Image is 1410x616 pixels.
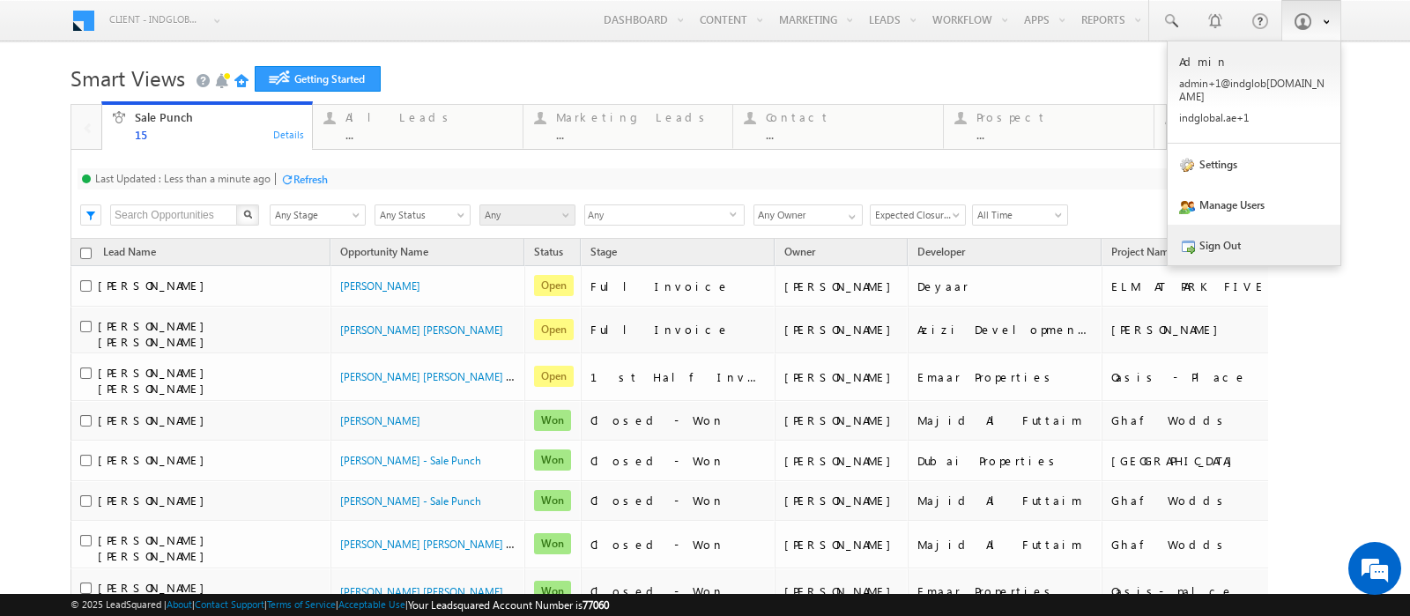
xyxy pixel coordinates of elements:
[243,210,252,219] img: Search
[98,493,213,508] span: [PERSON_NAME]
[766,128,932,141] div: ...
[479,204,575,226] a: Any
[917,453,1094,469] div: Dubai Properties
[590,412,767,428] div: Closed - Won
[293,173,328,186] div: Refresh
[98,412,213,427] span: [PERSON_NAME]
[972,204,1068,226] a: All Time
[556,128,723,141] div: ...
[1111,278,1287,294] div: ELM AT PARK FIVE B
[917,583,1094,599] div: Emaar Properties
[917,245,965,258] span: Developer
[1111,412,1287,428] div: Ghaf Wodds
[590,537,767,553] div: Closed - Won
[195,598,264,610] a: Contact Support
[98,318,213,349] span: [PERSON_NAME] [PERSON_NAME]
[534,275,574,296] span: Open
[732,105,944,149] a: Contact...
[1102,242,1184,265] a: Project Name
[80,248,92,259] input: Check all records
[1168,225,1340,265] a: Sign Out
[534,410,571,431] span: Won
[94,242,165,265] span: Lead Name
[556,110,723,124] div: Marketing Leads
[98,580,213,611] span: [PERSON_NAME] [PERSON_NAME]
[345,128,512,141] div: ...
[1168,144,1340,184] a: Settings
[839,205,861,223] a: Show All Items
[871,207,960,223] span: Expected Closure Date
[590,369,767,385] div: 1st Half Invoice
[730,210,744,218] span: select
[534,366,574,387] span: Open
[523,105,734,149] a: Marketing Leads...
[1111,245,1175,258] span: Project Name
[240,482,320,506] em: Start Chat
[1111,583,1287,599] div: Oasis- palce
[375,204,471,226] a: Any Status
[525,242,572,265] a: Status
[135,110,301,124] div: Sale Punch
[1168,41,1340,144] a: Admin admin+1@indglob[DOMAIN_NAME] indglobal.ae+1
[590,493,767,508] div: Closed - Won
[331,242,437,265] a: Opportunity Name
[270,204,366,226] a: Any Stage
[1179,54,1329,69] p: Admin
[98,452,213,467] span: [PERSON_NAME]
[1111,537,1287,553] div: Ghaf Wodds
[784,322,900,338] div: [PERSON_NAME]
[590,453,767,469] div: Closed - Won
[408,598,609,612] span: Your Leadsquared Account Number is
[534,581,571,602] span: Won
[92,93,296,115] div: Chat with us now
[943,105,1154,149] a: Prospect...
[590,278,767,294] div: Full Invoice
[583,598,609,612] span: 77060
[338,598,405,610] a: Acceptable Use
[917,412,1094,428] div: Majid Al Futtaim
[976,110,1143,124] div: Prospect
[784,453,900,469] div: [PERSON_NAME]
[340,454,481,467] a: [PERSON_NAME] - Sale Punch
[784,245,815,258] span: Owner
[784,412,900,428] div: [PERSON_NAME]
[585,205,730,226] span: Any
[784,537,900,553] div: [PERSON_NAME]
[1179,77,1329,103] p: admin +1@in dglob [DOMAIN_NAME]
[98,365,213,396] span: [PERSON_NAME] [PERSON_NAME]
[1111,493,1287,508] div: Ghaf Wodds
[70,597,609,613] span: © 2025 LeadSquared | | | | |
[590,322,767,338] div: Full Invoice
[590,583,767,599] div: Closed - Won
[109,11,202,28] span: Client - indglobal1 (77060)
[98,278,213,293] span: [PERSON_NAME]
[312,105,523,149] a: All Leads...
[340,414,420,427] a: [PERSON_NAME]
[766,110,932,124] div: Contact
[1179,111,1329,124] p: indgl obal. ae+1
[784,278,900,294] div: [PERSON_NAME]
[973,207,1062,223] span: All Time
[95,172,271,185] div: Last Updated : Less than a minute ago
[534,319,574,340] span: Open
[340,583,564,598] a: [PERSON_NAME] [PERSON_NAME] - Sale Punch
[917,322,1094,338] div: Azizi Developments
[271,207,360,223] span: Any Stage
[289,9,331,51] div: Minimize live chat window
[30,93,74,115] img: d_60004797649_company_0_60004797649
[784,493,900,508] div: [PERSON_NAME]
[534,490,571,511] span: Won
[135,128,301,141] div: 15
[167,598,192,610] a: About
[110,204,238,226] input: Search Opportunities
[784,583,900,599] div: [PERSON_NAME]
[70,63,185,92] span: Smart Views
[101,101,313,151] a: Sale Punch15Details
[23,163,322,467] textarea: Type your message and hit 'Enter'
[267,598,336,610] a: Terms of Service
[255,66,381,92] a: Getting Started
[480,207,569,223] span: Any
[976,128,1143,141] div: ...
[909,242,974,265] a: Developer
[1111,322,1287,338] div: [PERSON_NAME]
